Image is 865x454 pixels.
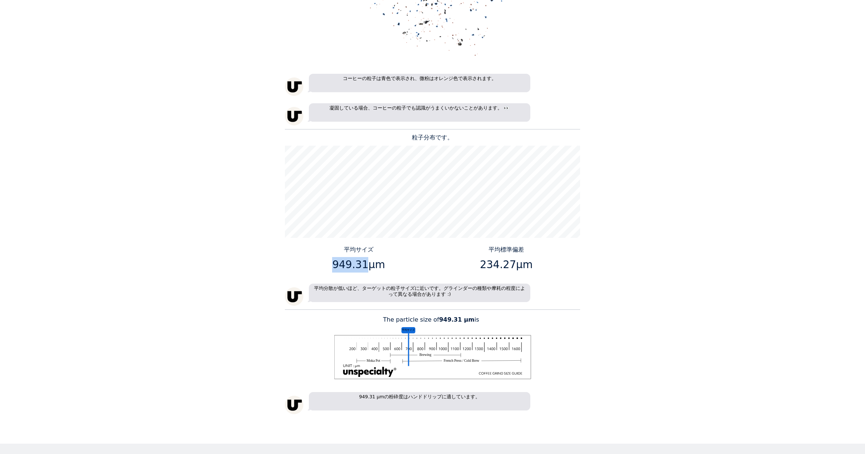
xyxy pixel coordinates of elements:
[285,107,303,125] img: unspecialty-logo
[288,245,430,254] p: 平均サイズ
[285,315,580,324] p: The particle size of is
[435,257,578,273] p: 234.27μm
[309,103,530,122] p: 凝固している場合、コーヒーの粒子でも認識がうまくいかないことがあります。 👀
[285,133,580,142] p: 粒子分布です。
[285,287,303,306] img: unspecialty-logo
[439,316,475,323] b: 949.31 μm
[285,77,303,96] img: unspecialty-logo
[435,245,578,254] p: 平均標準偏差
[309,284,530,302] p: 平均分散が低いほど、ターゲットの粒子サイズに近いです。グラインダーの種類や摩耗の程度によって異なる場合があります :)
[288,257,430,273] p: 949.31μm
[309,74,530,92] p: コーヒーの粒子は青色で表示され、微粉はオレンジ色で表示されます。
[402,328,415,332] tspan: 平均サイズ
[309,392,530,410] p: 949.31 µmの粉砕度はハンドドリップに適しています。
[285,396,303,414] img: unspecialty-logo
